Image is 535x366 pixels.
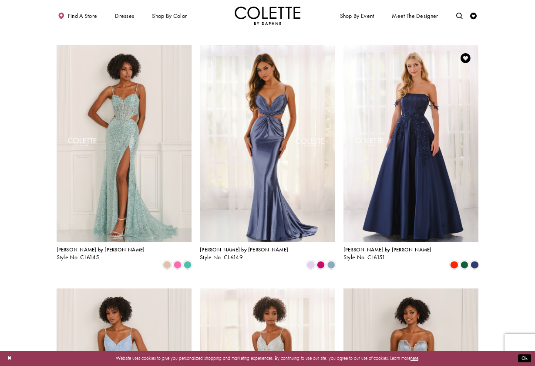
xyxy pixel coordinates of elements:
img: Colette by Daphne [235,7,301,25]
span: [PERSON_NAME] by [PERSON_NAME] [200,246,288,253]
span: Shop By Event [338,7,376,25]
button: Submit Dialog [518,354,531,363]
i: Lilac [307,261,315,268]
a: Add to Wishlist [458,51,472,65]
a: Visit Colette by Daphne Style No. CL6145 Page [57,45,192,242]
div: Colette by Daphne Style No. CL6151 [343,247,432,261]
a: Visit Colette by Daphne Style No. CL6149 Page [200,45,335,242]
a: Find a store [57,7,99,25]
i: Hunter Green [461,261,468,268]
i: Dusty Blue [327,261,335,268]
span: Shop By Event [340,13,374,19]
a: Meet the designer [390,7,440,25]
span: Style No. CL6149 [200,254,243,261]
span: [PERSON_NAME] by [PERSON_NAME] [57,246,145,253]
span: Style No. CL6145 [57,254,100,261]
div: Colette by Daphne Style No. CL6149 [200,247,288,261]
a: Visit Colette by Daphne Style No. CL6151 Page [343,45,479,242]
span: [PERSON_NAME] by [PERSON_NAME] [343,246,432,253]
a: Check Wishlist [469,7,479,25]
span: Dresses [115,13,134,19]
span: Meet the designer [392,13,438,19]
span: Find a store [68,13,98,19]
button: Close Dialog [4,352,15,364]
a: Visit Home Page [235,7,301,25]
a: Toggle search [454,7,464,25]
p: Website uses cookies to give you personalized shopping and marketing experiences. By continuing t... [47,354,488,363]
span: Dresses [113,7,136,25]
span: Shop by color [152,13,187,19]
a: here [411,355,418,361]
i: Pink [174,261,182,268]
span: Style No. CL6151 [343,254,386,261]
div: Colette by Daphne Style No. CL6145 [57,247,145,261]
span: Shop by color [151,7,188,25]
